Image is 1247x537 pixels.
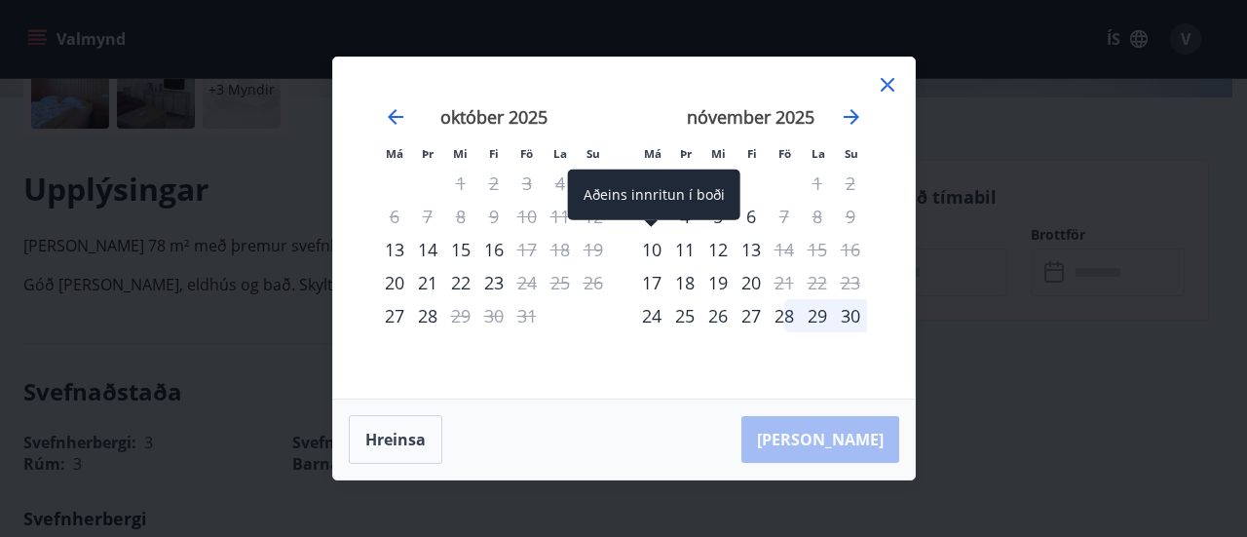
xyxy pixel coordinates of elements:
[510,266,544,299] div: Aðeins útritun í boði
[510,233,544,266] td: Not available. föstudagur, 17. október 2025
[477,266,510,299] td: Choose fimmtudagur, 23. október 2025 as your check-in date. It’s available.
[834,266,867,299] td: Not available. sunnudagur, 23. nóvember 2025
[801,266,834,299] td: Not available. laugardagur, 22. nóvember 2025
[378,233,411,266] div: Aðeins innritun í boði
[553,146,567,161] small: La
[668,266,701,299] td: Choose þriðjudagur, 18. nóvember 2025 as your check-in date. It’s available.
[411,200,444,233] td: Not available. þriðjudagur, 7. október 2025
[357,81,891,375] div: Calendar
[378,200,411,233] td: Not available. mánudagur, 6. október 2025
[477,233,510,266] td: Choose fimmtudagur, 16. október 2025 as your check-in date. It’s available.
[701,266,735,299] td: Choose miðvikudagur, 19. nóvember 2025 as your check-in date. It’s available.
[840,105,863,129] div: Move forward to switch to the next month.
[701,233,735,266] td: Choose miðvikudagur, 12. nóvember 2025 as your check-in date. It’s available.
[687,105,814,129] strong: nóvember 2025
[544,266,577,299] td: Not available. laugardagur, 25. október 2025
[801,233,834,266] td: Not available. laugardagur, 15. nóvember 2025
[477,200,510,233] td: Not available. fimmtudagur, 9. október 2025
[444,266,477,299] td: Choose miðvikudagur, 22. október 2025 as your check-in date. It’s available.
[768,266,801,299] div: Aðeins útritun í boði
[453,146,468,161] small: Mi
[411,266,444,299] div: 21
[422,146,434,161] small: Þr
[477,167,510,200] td: Not available. fimmtudagur, 2. október 2025
[510,233,544,266] div: Aðeins útritun í boði
[520,146,533,161] small: Fö
[635,266,668,299] div: Aðeins innritun í boði
[411,233,444,266] div: 14
[444,299,477,332] td: Not available. miðvikudagur, 29. október 2025
[378,233,411,266] td: Choose mánudagur, 13. október 2025 as your check-in date. It’s available.
[510,266,544,299] td: Not available. föstudagur, 24. október 2025
[644,146,661,161] small: Má
[635,266,668,299] td: Choose mánudagur, 17. nóvember 2025 as your check-in date. It’s available.
[735,233,768,266] td: Choose fimmtudagur, 13. nóvember 2025 as your check-in date. It’s available.
[668,233,701,266] td: Choose þriðjudagur, 11. nóvember 2025 as your check-in date. It’s available.
[834,200,867,233] td: Not available. sunnudagur, 9. nóvember 2025
[635,299,668,332] div: Aðeins innritun í boði
[735,266,768,299] td: Choose fimmtudagur, 20. nóvember 2025 as your check-in date. It’s available.
[544,200,577,233] td: Not available. laugardagur, 11. október 2025
[544,233,577,266] td: Not available. laugardagur, 18. október 2025
[701,299,735,332] div: 26
[834,233,867,266] td: Not available. sunnudagur, 16. nóvember 2025
[378,299,411,332] td: Choose mánudagur, 27. október 2025 as your check-in date. It’s available.
[801,299,834,332] div: 29
[444,167,477,200] td: Not available. miðvikudagur, 1. október 2025
[477,233,510,266] div: 16
[440,105,548,129] strong: október 2025
[801,167,834,200] td: Not available. laugardagur, 1. nóvember 2025
[349,415,442,464] button: Hreinsa
[477,299,510,332] td: Not available. fimmtudagur, 30. október 2025
[411,299,444,332] td: Choose þriðjudagur, 28. október 2025 as your check-in date. It’s available.
[701,233,735,266] div: 12
[735,200,768,233] td: Choose fimmtudagur, 6. nóvember 2025 as your check-in date. It’s available.
[568,170,740,220] div: Aðeins innritun í boði
[768,233,801,266] td: Not available. föstudagur, 14. nóvember 2025
[668,233,701,266] div: 11
[444,299,477,332] div: Aðeins útritun í boði
[635,233,668,266] td: Choose mánudagur, 10. nóvember 2025 as your check-in date. It’s available.
[735,299,768,332] td: Choose fimmtudagur, 27. nóvember 2025 as your check-in date. It’s available.
[386,146,403,161] small: Má
[510,167,544,200] td: Not available. föstudagur, 3. október 2025
[768,266,801,299] td: Not available. föstudagur, 21. nóvember 2025
[378,299,411,332] div: Aðeins innritun í boði
[701,299,735,332] td: Choose miðvikudagur, 26. nóvember 2025 as your check-in date. It’s available.
[444,266,477,299] div: 22
[834,167,867,200] td: Not available. sunnudagur, 2. nóvember 2025
[635,233,668,266] div: Aðeins innritun í boði
[834,299,867,332] div: 30
[747,146,757,161] small: Fi
[444,233,477,266] div: 15
[768,200,801,233] td: Not available. föstudagur, 7. nóvember 2025
[635,299,668,332] td: Choose mánudagur, 24. nóvember 2025 as your check-in date. It’s available.
[812,146,825,161] small: La
[411,299,444,332] div: 28
[477,266,510,299] div: 23
[668,266,701,299] div: 18
[586,146,600,161] small: Su
[411,233,444,266] td: Choose þriðjudagur, 14. október 2025 as your check-in date. It’s available.
[711,146,726,161] small: Mi
[577,167,610,200] td: Not available. sunnudagur, 5. október 2025
[735,233,768,266] div: 13
[735,299,768,332] div: 27
[735,266,768,299] div: 20
[680,146,692,161] small: Þr
[489,146,499,161] small: Fi
[668,299,701,332] td: Choose þriðjudagur, 25. nóvember 2025 as your check-in date. It’s available.
[577,233,610,266] td: Not available. sunnudagur, 19. október 2025
[384,105,407,129] div: Move backward to switch to the previous month.
[801,299,834,332] td: Choose laugardagur, 29. nóvember 2025 as your check-in date. It’s available.
[444,200,477,233] td: Not available. miðvikudagur, 8. október 2025
[577,266,610,299] td: Not available. sunnudagur, 26. október 2025
[768,200,801,233] div: Aðeins útritun í boði
[768,233,801,266] div: Aðeins útritun í boði
[411,266,444,299] td: Choose þriðjudagur, 21. október 2025 as your check-in date. It’s available.
[801,200,834,233] td: Not available. laugardagur, 8. nóvember 2025
[735,200,768,233] div: 6
[701,266,735,299] div: 19
[544,167,577,200] td: Not available. laugardagur, 4. október 2025
[378,266,411,299] td: Choose mánudagur, 20. október 2025 as your check-in date. It’s available.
